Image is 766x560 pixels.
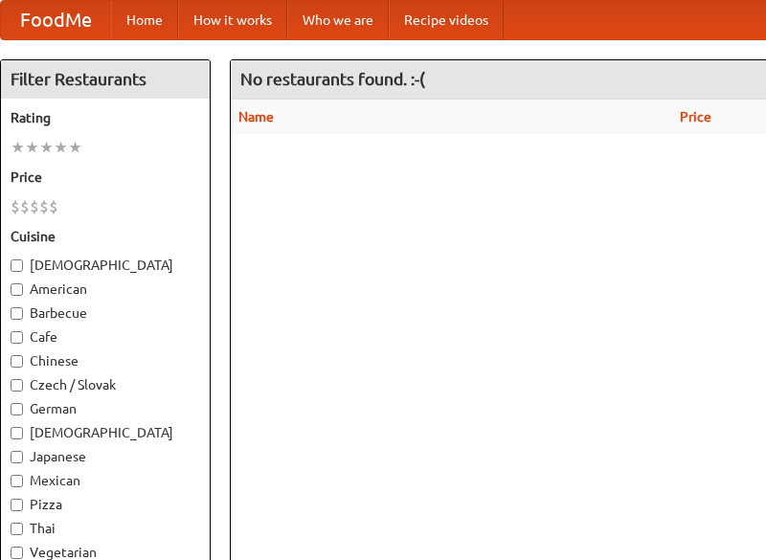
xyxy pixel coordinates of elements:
input: Barbecue [11,307,23,320]
input: Pizza [11,499,23,511]
label: Japanese [11,447,200,466]
a: Price [680,109,711,124]
label: German [11,399,200,418]
a: FoodMe [1,1,111,39]
input: American [11,283,23,296]
li: ★ [68,137,82,158]
a: How it works [178,1,287,39]
label: Cafe [11,327,200,347]
input: Cafe [11,331,23,344]
input: [DEMOGRAPHIC_DATA] [11,259,23,272]
label: Czech / Slovak [11,375,200,394]
input: Mexican [11,475,23,487]
h5: Price [11,168,200,187]
li: ★ [25,137,39,158]
h5: Cuisine [11,227,200,246]
label: Chinese [11,351,200,370]
input: Czech / Slovak [11,379,23,392]
input: [DEMOGRAPHIC_DATA] [11,427,23,439]
input: German [11,403,23,415]
a: Who we are [287,1,389,39]
li: ★ [11,137,25,158]
ng-pluralize: No restaurants found. :-( [240,70,425,88]
label: Pizza [11,495,200,514]
a: Name [238,109,274,124]
input: Japanese [11,451,23,463]
h4: Filter Restaurants [1,60,210,99]
label: Mexican [11,471,200,490]
li: $ [20,196,30,217]
a: Home [111,1,178,39]
a: Recipe videos [389,1,504,39]
li: ★ [54,137,68,158]
input: Vegetarian [11,547,23,559]
label: [DEMOGRAPHIC_DATA] [11,423,200,442]
h5: Rating [11,108,200,127]
li: $ [30,196,39,217]
li: ★ [39,137,54,158]
li: $ [39,196,49,217]
li: $ [49,196,58,217]
label: American [11,280,200,299]
input: Thai [11,523,23,535]
input: Chinese [11,355,23,368]
label: [DEMOGRAPHIC_DATA] [11,256,200,275]
label: Barbecue [11,303,200,323]
label: Thai [11,519,200,538]
li: $ [11,196,20,217]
